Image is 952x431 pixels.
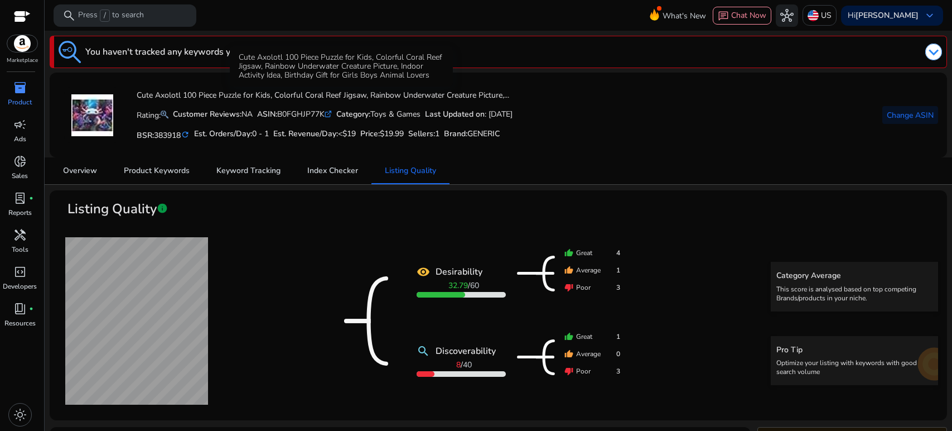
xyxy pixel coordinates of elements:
span: keyboard_arrow_down [923,9,936,22]
span: Keyword Tracking [216,167,281,175]
mat-icon: thumb_up [564,349,573,358]
span: GENERIC [467,128,500,139]
mat-icon: thumb_up [564,248,573,257]
mat-icon: refresh [181,130,190,140]
span: 0 [616,349,620,359]
span: Change ASIN [887,109,934,121]
img: 41b+DfCZBzL._AC_US40_.jpg [71,94,113,136]
span: fiber_manual_record [29,307,33,311]
b: 32.79 [448,280,468,291]
b: Customer Reviews: [173,109,241,119]
button: Change ASIN [882,106,938,124]
span: 60 [470,280,479,291]
b: [PERSON_NAME] [856,10,919,21]
span: 1 [616,332,620,342]
img: dropdown-arrow.svg [925,44,942,60]
b: ASIN: [257,109,277,119]
span: / [448,280,479,291]
p: Press to search [78,9,144,22]
mat-icon: thumb_up [564,332,573,341]
b: Discoverability [436,344,496,358]
span: Listing Quality [67,199,157,219]
span: campaign [13,118,27,131]
div: Great [564,248,620,258]
p: Rating: [137,108,168,121]
p: Marketplace [7,56,38,65]
span: Chat Now [731,10,766,21]
span: What's New [663,6,706,26]
button: hub [776,4,798,27]
b: Category: [336,109,370,119]
span: lab_profile [13,191,27,205]
span: handyman [13,228,27,242]
h5: Sellers: [408,130,439,139]
div: B0FGHJP77K [257,108,332,120]
mat-icon: remove_red_eye [417,265,430,279]
span: hub [780,9,794,22]
h5: Est. Revenue/Day: [273,130,356,139]
img: keyword-tracking.svg [59,41,81,63]
h3: You haven't tracked any keywords yet [85,45,239,59]
h5: Est. Orders/Day: [194,130,269,139]
h5: BSR: [137,128,190,141]
b: 8 [456,360,461,370]
div: Toys & Games [336,108,421,120]
div: Average [564,265,620,275]
span: 0 - 1 [252,128,269,139]
span: Product Keywords [124,167,190,175]
h5: Price: [360,130,404,139]
p: Tools [12,245,28,255]
p: Hi [848,12,919,20]
p: Ads [14,134,26,144]
span: <$19 [338,128,356,139]
div: Cute Axolotl 100 Piece Puzzle for Kids, Colorful Coral Reef Jigsaw, Rainbow Underwater Creature P... [230,46,453,87]
mat-icon: search [417,344,430,358]
span: chat [718,11,729,22]
span: / [100,9,110,22]
span: donut_small [13,155,27,168]
h4: Cute Axolotl 100 Piece Puzzle for Kids, Colorful Coral Reef Jigsaw, Rainbow Underwater Creature P... [137,91,513,100]
span: Overview [63,167,97,175]
div: Average [564,349,620,359]
b: Desirability [436,265,482,279]
p: This score is analysed based on top competing Brands/products in your niche. [776,285,932,303]
div: Poor [564,282,620,293]
span: light_mode [13,408,27,422]
h5: Pro Tip [776,346,932,355]
a: Track Keywords [243,45,316,59]
span: book_4 [13,302,27,315]
span: 1 [616,265,620,275]
img: us.svg [808,10,819,21]
span: search [62,9,76,22]
span: 383918 [154,130,181,141]
p: Sales [12,171,28,181]
span: inventory_2 [13,81,27,94]
span: 3 [616,366,620,376]
p: Developers [3,281,37,291]
div: : [DATE] [425,108,513,120]
img: amazon.svg [7,35,37,52]
b: Last Updated on [425,109,485,119]
mat-icon: thumb_down [564,283,573,292]
button: chatChat Now [713,7,771,25]
span: code_blocks [13,265,27,279]
span: Listing Quality [385,167,436,175]
span: Index Checker [307,167,358,175]
span: info [157,203,168,214]
mat-icon: thumb_up [564,266,573,275]
mat-icon: thumb_down [564,367,573,376]
p: Product [8,97,32,107]
span: Brand [444,128,466,139]
span: 3 [616,282,620,293]
div: Poor [564,366,620,376]
p: Resources [4,318,36,328]
h5: Category Average [776,271,932,281]
div: Great [564,332,620,342]
span: $19.99 [380,128,404,139]
h5: : [444,130,500,139]
span: 1 [435,128,439,139]
span: / [456,360,472,370]
div: NA [173,108,253,120]
span: fiber_manual_record [29,196,33,200]
p: US [821,6,832,25]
